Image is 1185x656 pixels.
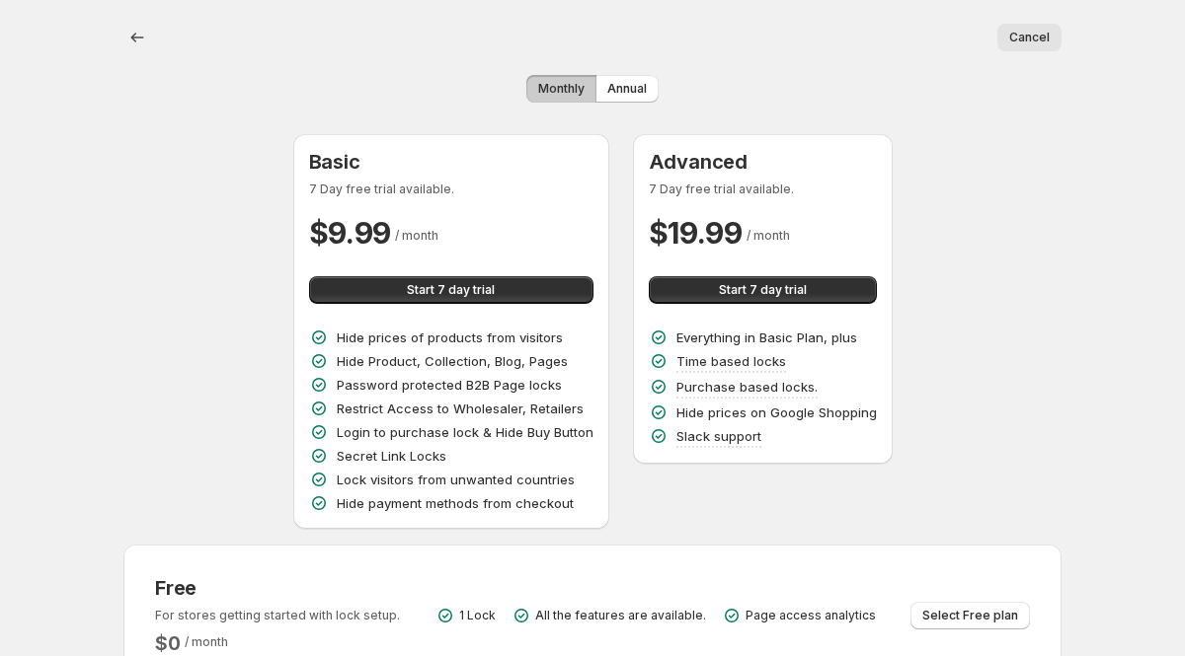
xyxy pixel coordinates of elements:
span: Annual [607,81,647,97]
p: Hide prices on Google Shopping [676,402,877,422]
p: Hide prices of products from visitors [337,328,563,347]
span: / month [185,634,228,649]
p: 7 Day free trial available. [309,182,593,197]
span: Start 7 day trial [407,282,495,298]
button: Annual [595,75,659,103]
button: Start 7 day trial [649,276,877,304]
h2: $ 0 [155,631,181,655]
p: Restrict Access to Wholesaler, Retailers [337,399,584,418]
span: Select Free plan [922,608,1018,623]
button: Monthly [526,75,596,103]
h3: Basic [309,150,593,174]
span: Cancel [1009,30,1050,45]
p: Everything in Basic Plan, plus [676,328,857,347]
p: 7 Day free trial available. [649,182,877,197]
button: Back [123,24,151,51]
h3: Free [155,576,400,600]
p: Time based locks [676,351,786,371]
span: Start 7 day trial [719,282,807,298]
h3: Advanced [649,150,877,174]
p: Page access analytics [746,608,876,623]
p: Login to purchase lock & Hide Buy Button [337,422,593,442]
p: Purchase based locks. [676,377,818,397]
p: Hide Product, Collection, Blog, Pages [337,351,568,371]
p: 1 Lock [459,608,496,623]
button: Select Free plan [910,602,1030,629]
p: Lock visitors from unwanted countries [337,470,575,489]
p: All the features are available. [535,608,706,623]
button: Start 7 day trial [309,276,593,304]
p: Slack support [676,426,761,446]
p: For stores getting started with lock setup. [155,608,400,623]
span: Monthly [538,81,585,97]
p: Hide payment methods from checkout [337,493,574,513]
span: / month [395,228,438,243]
button: Cancel [997,24,1062,51]
span: / month [747,228,790,243]
h2: $ 19.99 [649,213,743,253]
p: Password protected B2B Page locks [337,375,562,395]
h2: $ 9.99 [309,213,392,253]
p: Secret Link Locks [337,446,446,466]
